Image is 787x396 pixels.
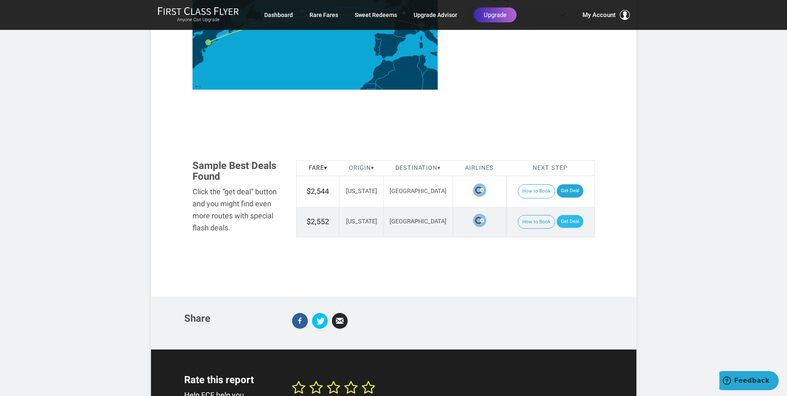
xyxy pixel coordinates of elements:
[264,7,293,22] a: Dashboard
[582,10,630,20] button: My Account
[324,164,327,171] span: ▾
[355,7,397,22] a: Sweet Redeems
[364,59,395,84] path: Morocco
[506,160,595,176] th: Next Step
[346,218,377,225] span: [US_STATE]
[371,164,374,171] span: ▾
[474,7,517,22] a: Upgrade
[417,54,428,76] path: Tunisia
[184,313,280,324] h3: Share
[158,17,239,23] small: Anyone Can Upgrade
[415,20,445,56] path: Italy
[307,187,329,196] span: $2,544
[473,183,486,197] span: La Compagnie
[192,186,284,234] div: Click the “get deal” button and you might find even more routes with special flash deals.
[309,7,338,22] a: Rare Fares
[307,217,329,226] span: $2,552
[158,7,239,23] a: First Class FlyerAnyone Can Upgrade
[376,55,429,108] path: Algeria
[518,184,555,198] button: How to Book
[296,160,339,176] th: Fare
[518,215,555,229] button: How to Book
[339,160,384,176] th: Origin
[390,188,446,195] span: [GEOGRAPHIC_DATA]
[437,164,441,171] span: ▾
[205,39,217,46] g: New York
[453,160,506,176] th: Airlines
[192,160,284,182] h3: Sample Best Deals Found
[346,188,377,195] span: [US_STATE]
[414,7,457,22] a: Upgrade Advisor
[373,38,381,56] path: Portugal
[557,184,583,198] a: Get Deal
[390,218,446,225] span: [GEOGRAPHIC_DATA]
[582,10,616,20] span: My Account
[374,33,406,59] path: Spain
[184,374,280,385] h3: Rate this report
[557,215,583,228] a: Get Deal
[473,214,486,227] span: La Compagnie
[158,7,239,15] img: First Class Flyer
[719,371,779,392] iframe: Opens a widget where you can find more information
[384,160,453,176] th: Destination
